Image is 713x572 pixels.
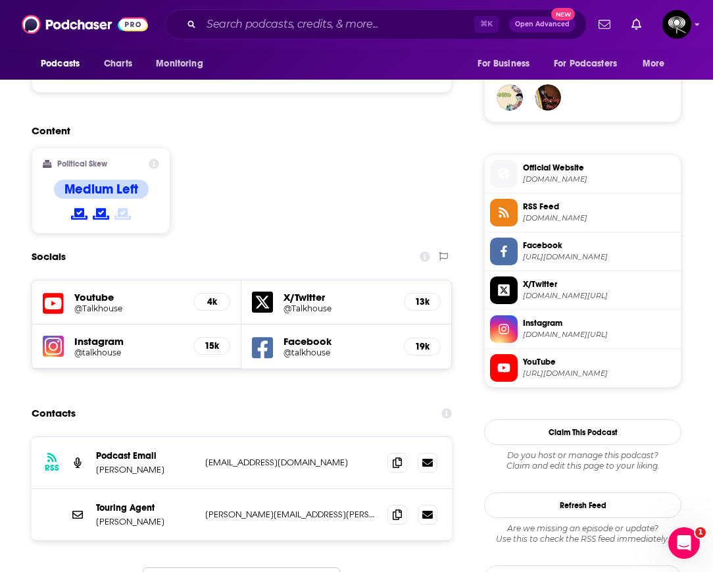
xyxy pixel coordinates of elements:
h2: Contacts [32,401,76,426]
a: RSS Feed[DOMAIN_NAME] [490,199,676,226]
a: Show notifications dropdown [593,13,616,36]
span: More [643,55,665,73]
span: instagram.com/talkhouse [523,330,676,340]
h5: 19k [415,341,430,352]
h2: Content [32,124,441,137]
button: open menu [32,51,97,76]
a: Instagram[DOMAIN_NAME][URL] [490,315,676,343]
h5: Youtube [74,291,183,303]
a: YouTube[URL][DOMAIN_NAME] [490,354,676,382]
span: Do you host or manage this podcast? [484,450,681,461]
button: open menu [147,51,220,76]
h2: Socials [32,244,66,269]
a: @talkhouse [283,348,393,357]
h5: 15k [205,340,219,351]
input: Search podcasts, credits, & more... [201,14,474,35]
span: Official Website [523,162,676,174]
div: Are we missing an episode or update? Use this to check the RSS feed immediately. [484,523,681,544]
span: New [551,8,575,20]
a: Facebook[URL][DOMAIN_NAME] [490,238,676,265]
h3: RSS [45,463,59,473]
p: [PERSON_NAME] [96,516,195,527]
button: open menu [633,51,681,76]
h5: 13k [415,296,430,307]
img: iconImage [43,336,64,357]
img: Podchaser - Follow, Share and Rate Podcasts [22,12,148,37]
span: For Business [478,55,529,73]
span: Facebook [523,240,676,251]
a: Show notifications dropdown [626,13,647,36]
a: @Talkhouse [283,303,393,313]
span: ⌘ K [474,16,499,33]
img: analogsmile [535,84,561,111]
h5: Facebook [283,335,393,348]
h2: Political Skew [57,159,107,169]
span: talkhouse.com [523,174,676,184]
h5: Instagram [74,335,183,348]
span: RSS Feed [523,201,676,213]
button: open menu [468,51,546,76]
p: [EMAIL_ADDRESS][DOMAIN_NAME] [205,457,377,468]
p: Touring Agent [96,502,195,513]
button: Refresh Feed [484,492,681,518]
span: For Podcasters [554,55,617,73]
a: @Talkhouse [74,303,183,313]
span: Monitoring [156,55,203,73]
div: Search podcasts, credits, & more... [165,9,587,39]
button: Show profile menu [662,10,691,39]
div: Claim and edit this page to your liking. [484,450,681,471]
p: Podcast Email [96,450,195,461]
span: https://www.youtube.com/@Talkhouse [523,369,676,378]
span: Open Advanced [515,21,570,28]
span: YouTube [523,356,676,368]
a: Charts [95,51,140,76]
a: Official Website[DOMAIN_NAME] [490,160,676,188]
span: twitter.com/Talkhouse [523,291,676,301]
h5: X/Twitter [283,291,393,303]
span: Instagram [523,317,676,329]
span: Podcasts [41,55,80,73]
button: Open AdvancedNew [509,16,576,32]
button: open menu [545,51,636,76]
span: X/Twitter [523,278,676,290]
p: [PERSON_NAME] [96,464,195,475]
p: [PERSON_NAME][EMAIL_ADDRESS][PERSON_NAME][DOMAIN_NAME] [205,509,377,520]
a: @talkhouse [74,348,183,357]
h5: 4k [205,296,219,307]
button: Claim This Podcast [484,419,681,445]
h4: Medium Left [64,181,138,197]
a: X/Twitter[DOMAIN_NAME][URL] [490,276,676,304]
span: https://www.facebook.com/talkhouse [523,252,676,262]
img: castoffcrown [497,84,523,111]
span: feeds.megaphone.fm [523,213,676,223]
iframe: Intercom live chat [668,527,700,559]
span: 1 [695,527,706,538]
img: User Profile [662,10,691,39]
span: Charts [104,55,132,73]
span: Logged in as columbiapub [662,10,691,39]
